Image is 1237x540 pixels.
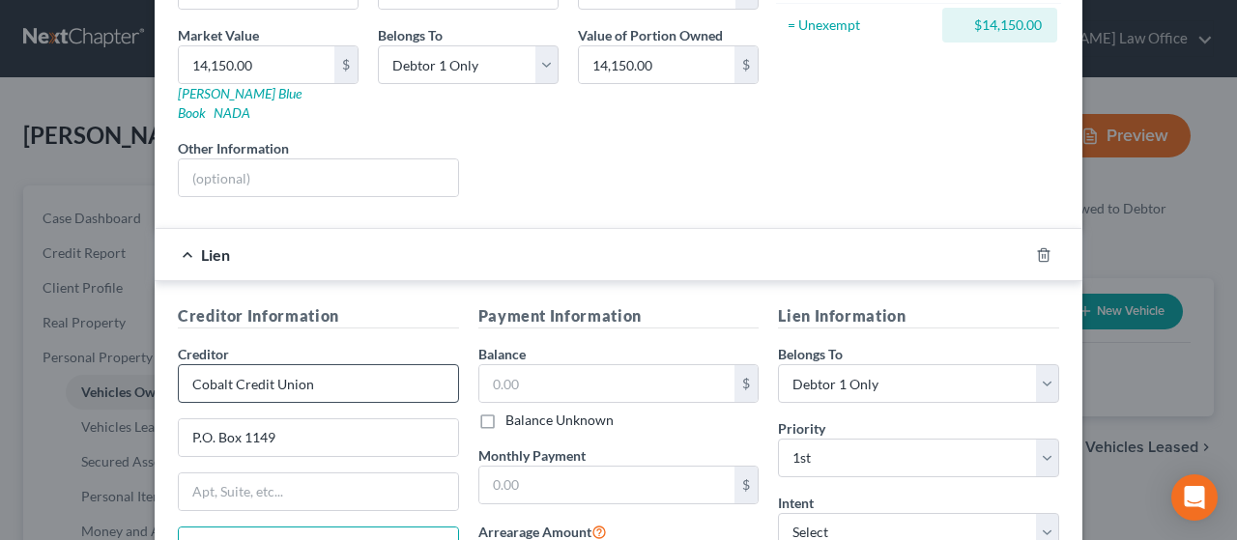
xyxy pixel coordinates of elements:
input: 0.00 [479,365,735,402]
label: Monthly Payment [478,445,586,466]
h5: Lien Information [778,304,1059,328]
span: Belongs To [778,346,843,362]
h5: Creditor Information [178,304,459,328]
input: Apt, Suite, etc... [179,473,458,510]
label: Balance [478,344,526,364]
div: Open Intercom Messenger [1171,474,1218,521]
div: $ [734,467,758,503]
div: $ [334,46,358,83]
label: Balance Unknown [505,411,614,430]
h5: Payment Information [478,304,760,328]
label: Other Information [178,138,289,158]
span: Priority [778,420,825,437]
div: $ [734,365,758,402]
input: 0.00 [179,46,334,83]
input: 0.00 [579,46,734,83]
a: NADA [214,104,250,121]
a: [PERSON_NAME] Blue Book [178,85,302,121]
span: Creditor [178,346,229,362]
div: $ [734,46,758,83]
label: Market Value [178,25,259,45]
input: (optional) [179,159,458,196]
input: Enter address... [179,419,458,456]
div: $14,150.00 [958,15,1042,35]
label: Value of Portion Owned [578,25,723,45]
input: Search creditor by name... [178,364,459,403]
span: Lien [201,245,230,264]
input: 0.00 [479,467,735,503]
span: Belongs To [378,27,443,43]
div: = Unexempt [788,15,934,35]
label: Intent [778,493,814,513]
